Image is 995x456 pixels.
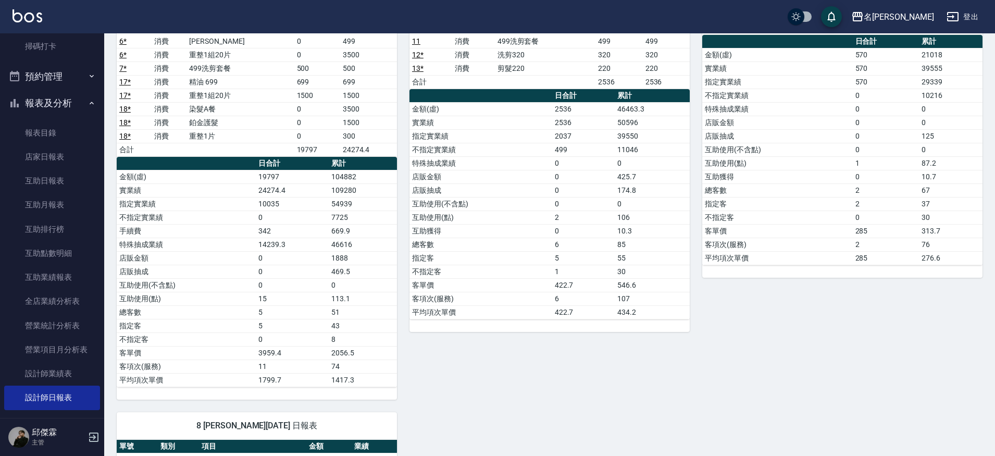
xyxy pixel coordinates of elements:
td: 2536 [643,75,690,89]
td: 37 [919,197,982,211]
td: 0 [853,211,919,224]
td: 0 [256,265,329,278]
td: 客項次(服務) [702,238,853,251]
td: 消費 [152,89,186,102]
td: 285 [853,251,919,265]
td: 互助使用(不含點) [409,197,552,211]
td: 店販抽成 [702,129,853,143]
td: 1 [552,265,615,278]
td: 店販抽成 [409,183,552,197]
td: 67 [919,183,982,197]
td: 500 [294,61,340,75]
td: 店販抽成 [117,265,256,278]
td: 104882 [329,170,397,183]
td: 570 [853,48,919,61]
td: 消費 [452,34,495,48]
th: 日合計 [552,89,615,103]
td: 24274.4 [340,143,397,156]
td: 0 [256,211,329,224]
td: 平均項次單價 [117,373,256,387]
div: 名[PERSON_NAME] [864,10,934,23]
td: 2056.5 [329,346,397,360]
th: 日合計 [256,157,329,170]
td: 87.2 [919,156,982,170]
td: 10216 [919,89,982,102]
td: 19797 [256,170,329,183]
td: 8 [329,332,397,346]
td: 消費 [152,34,186,48]
td: 107 [615,292,690,305]
th: 累計 [615,89,690,103]
td: 422.7 [552,305,615,319]
td: 500 [340,61,397,75]
td: 422.7 [552,278,615,292]
td: 合計 [409,75,452,89]
td: 285 [853,224,919,238]
td: 不指定實業績 [409,143,552,156]
td: 10.3 [615,224,690,238]
td: 0 [919,116,982,129]
td: 互助使用(不含點) [117,278,256,292]
td: 客單價 [117,346,256,360]
td: 54939 [329,197,397,211]
td: 鉑金護髮 [186,116,294,129]
a: 11 [412,37,420,45]
td: 546.6 [615,278,690,292]
td: 74 [329,360,397,373]
td: 425.7 [615,170,690,183]
a: 營業統計分析表 [4,314,100,338]
button: 名[PERSON_NAME] [847,6,938,28]
table: a dense table [409,89,690,319]
td: 客項次(服務) [409,292,552,305]
td: 125 [919,129,982,143]
td: 指定客 [702,197,853,211]
td: 0 [552,170,615,183]
td: 消費 [152,75,186,89]
td: 6 [552,292,615,305]
a: 互助日報表 [4,169,100,193]
td: 2 [853,183,919,197]
td: 2037 [552,129,615,143]
a: 設計師業績表 [4,362,100,386]
td: 0 [552,156,615,170]
th: 累計 [329,157,397,170]
a: 互助點數明細 [4,241,100,265]
td: 76 [919,238,982,251]
td: 313.7 [919,224,982,238]
td: 不指定實業績 [117,211,256,224]
td: 0 [294,129,340,143]
img: Person [8,427,29,448]
td: 互助獲得 [702,170,853,183]
button: 報表及分析 [4,90,100,117]
td: 指定實業績 [702,75,853,89]
td: 3500 [340,48,397,61]
button: save [821,6,842,27]
td: 2536 [552,116,615,129]
td: 220 [643,61,690,75]
td: 店販金額 [702,116,853,129]
td: 重整1組20片 [186,48,294,61]
td: 499洗剪套餐 [495,34,596,48]
td: 0 [552,183,615,197]
td: 1500 [294,89,340,102]
td: 特殊抽成業績 [409,156,552,170]
td: 699 [340,75,397,89]
td: 51 [329,305,397,319]
td: 3500 [340,102,397,116]
td: 220 [595,61,642,75]
td: 46616 [329,238,397,251]
td: 0 [615,197,690,211]
td: 55 [615,251,690,265]
td: 客單價 [702,224,853,238]
td: 106 [615,211,690,224]
td: 精油 699 [186,75,294,89]
td: 0 [294,102,340,116]
td: 店販金額 [117,251,256,265]
td: 客項次(服務) [117,360,256,373]
td: 6 [552,238,615,251]
td: 染髮A餐 [186,102,294,116]
td: 消費 [152,116,186,129]
th: 日合計 [853,35,919,48]
td: 0 [853,102,919,116]
th: 單號 [117,440,158,453]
